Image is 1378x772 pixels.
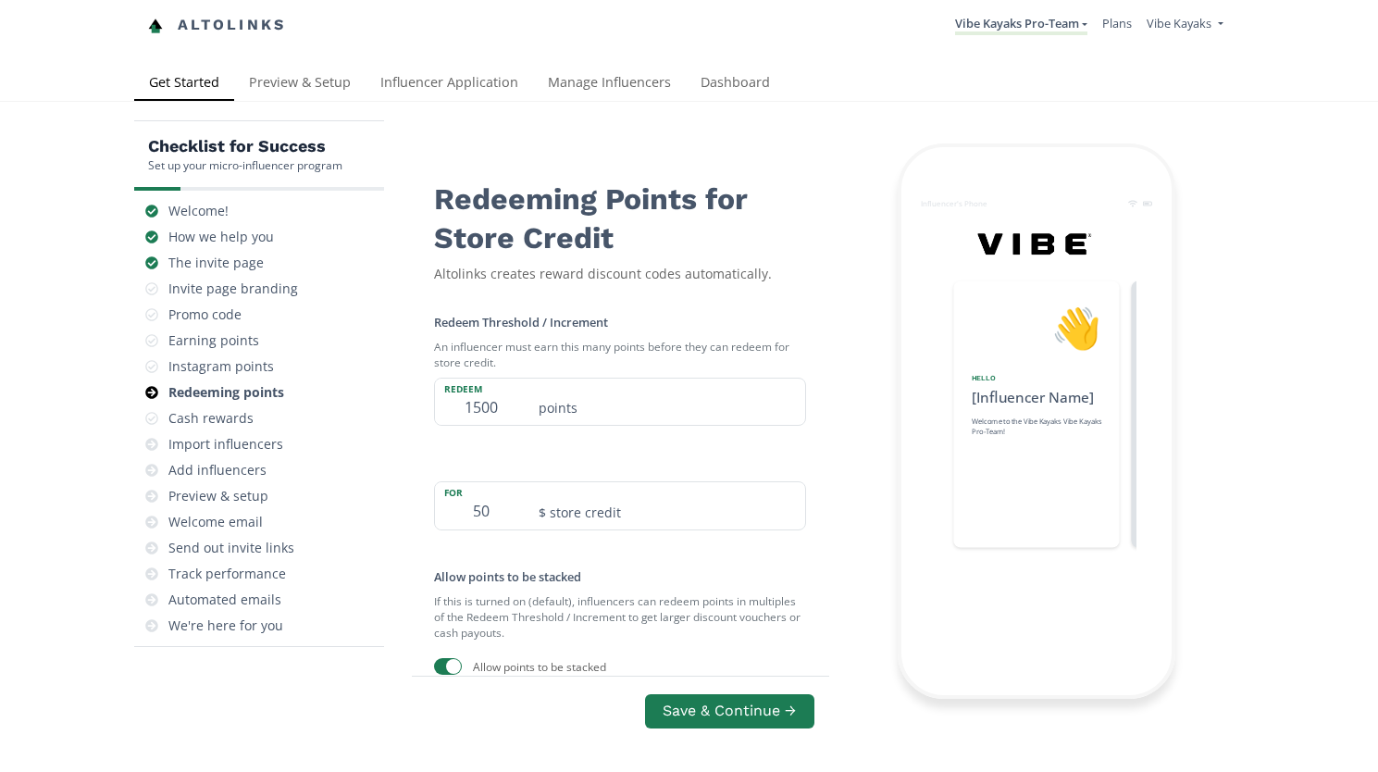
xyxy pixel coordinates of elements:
div: Redeeming Points for Store Credit [434,166,806,257]
div: Send out invite links [168,539,294,557]
div: Instagram points [168,357,274,376]
a: Dashboard [686,66,785,103]
div: Set up your micro-influencer program [148,157,342,173]
div: The invite page [168,254,264,272]
a: Vibe Kayaks [1147,15,1223,36]
a: Plans [1102,15,1132,31]
label: Redeem Threshold / Increment [434,314,608,330]
div: Preview & setup [168,487,268,505]
a: Preview & Setup [234,66,366,103]
div: Hello [971,373,1101,383]
a: Manage Influencers [533,66,686,103]
div: Altolinks creates reward discount codes automatically. [434,265,806,283]
div: Add influencers [168,461,267,479]
div: points [528,379,805,426]
div: Welcome to the Vibe Kayaks Vibe Kayaks Pro-Team! [971,417,1101,437]
a: Altolinks [148,10,287,41]
div: Welcome email [168,513,263,531]
label: redeem [435,379,528,395]
h5: Checklist for Success [148,135,342,157]
div: Earning points [168,331,259,350]
div: $ store credit [528,482,805,529]
small: If this is turned on (default), influencers can redeem points in multiples of the Redeem Threshol... [434,586,806,648]
div: [Influencer Name] [971,386,1101,406]
span: Vibe Kayaks [1147,15,1211,31]
small: An influencer must earn this many points before they can redeem for store credit. [434,331,806,378]
label: Allow points to be stacked [434,568,581,585]
label: for [435,482,528,499]
div: 👋 [971,298,1101,358]
div: Influencer's Phone [921,198,987,208]
div: Allow points to be stacked [473,659,606,675]
div: Promo code [168,305,242,324]
div: We're here for you [168,616,283,635]
div: How we help you [168,228,274,246]
img: N6zKdDCVPrwZ [965,220,1106,265]
div: Invite page branding [168,280,298,298]
div: Welcome! [168,202,229,220]
div: Cash rewards [168,409,254,428]
a: Influencer Application [366,66,533,103]
div: Track performance [168,565,286,583]
button: Save & Continue → [645,694,813,728]
a: Get Started [134,66,234,103]
a: Vibe Kayaks Pro-Team [955,15,1087,35]
div: Redeeming points [168,383,284,402]
img: favicon-32x32.png [148,19,163,33]
div: Import influencers [168,435,283,454]
div: Automated emails [168,591,281,609]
